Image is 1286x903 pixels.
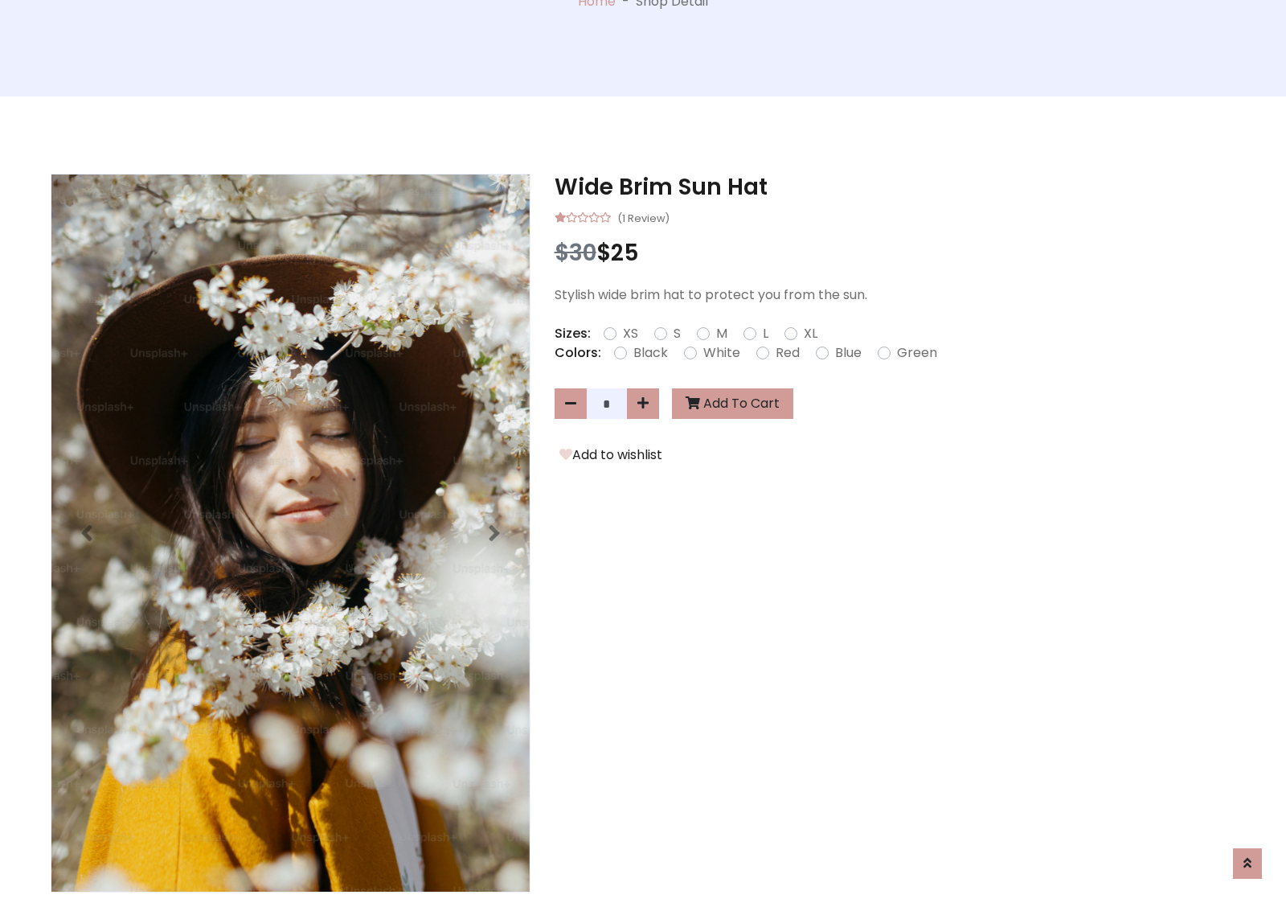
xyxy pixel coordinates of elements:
[703,343,740,363] label: White
[623,324,638,343] label: XS
[716,324,727,343] label: M
[51,174,530,892] img: Image
[555,237,596,269] span: $30
[555,324,591,343] p: Sizes:
[763,324,768,343] label: L
[672,388,793,419] button: Add To Cart
[776,343,800,363] label: Red
[835,343,862,363] label: Blue
[555,343,601,363] p: Colors:
[611,237,639,269] span: 25
[617,207,670,227] small: (1 Review)
[897,343,937,363] label: Green
[555,174,1235,201] h3: Wide Brim Sun Hat
[804,324,817,343] label: XL
[555,240,1235,267] h3: $
[555,285,1235,305] p: Stylish wide brim hat to protect you from the sun.
[674,324,681,343] label: S
[555,445,667,466] button: Add to wishlist
[633,343,668,363] label: Black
